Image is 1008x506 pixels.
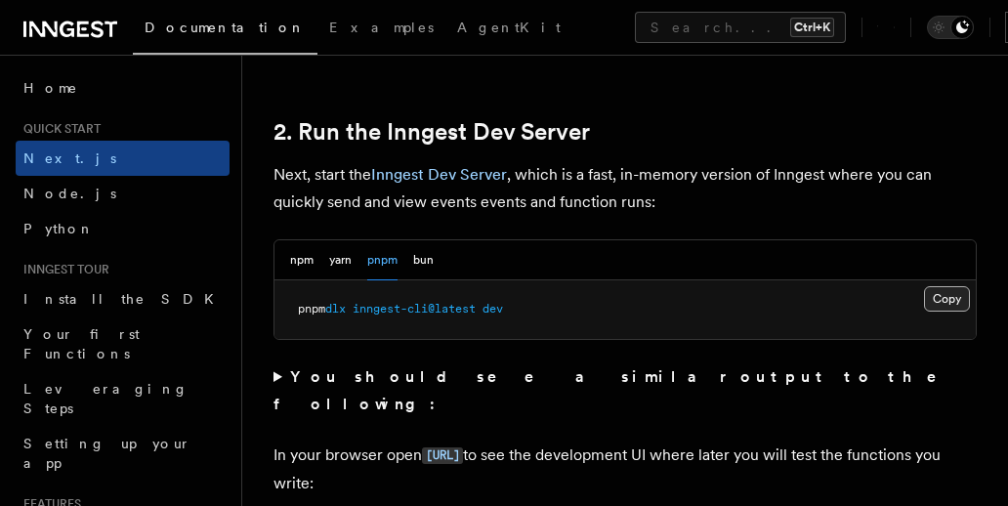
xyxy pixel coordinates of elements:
[133,6,317,55] a: Documentation
[16,70,230,105] a: Home
[16,371,230,426] a: Leveraging Steps
[16,281,230,316] a: Install the SDK
[273,118,590,146] a: 2. Run the Inngest Dev Server
[422,445,463,464] a: [URL]
[422,447,463,464] code: [URL]
[23,326,140,361] span: Your first Functions
[16,176,230,211] a: Node.js
[23,186,116,201] span: Node.js
[353,302,476,316] span: inngest-cli@latest
[23,78,78,98] span: Home
[924,286,970,312] button: Copy
[273,442,977,497] p: In your browser open to see the development UI where later you will test the functions you write:
[23,150,116,166] span: Next.js
[457,20,561,35] span: AgentKit
[445,6,572,53] a: AgentKit
[273,363,977,418] summary: You should see a similar output to the following:
[16,262,109,277] span: Inngest tour
[16,426,230,481] a: Setting up your app
[16,141,230,176] a: Next.js
[371,165,507,184] a: Inngest Dev Server
[329,240,352,280] button: yarn
[16,121,101,137] span: Quick start
[367,240,398,280] button: pnpm
[317,6,445,53] a: Examples
[23,436,191,471] span: Setting up your app
[16,316,230,371] a: Your first Functions
[483,302,503,316] span: dev
[23,221,95,236] span: Python
[790,18,834,37] kbd: Ctrl+K
[23,291,226,307] span: Install the SDK
[298,302,325,316] span: pnpm
[329,20,434,35] span: Examples
[273,161,977,216] p: Next, start the , which is a fast, in-memory version of Inngest where you can quickly send and vi...
[927,16,974,39] button: Toggle dark mode
[635,12,846,43] button: Search...Ctrl+K
[23,381,189,416] span: Leveraging Steps
[413,240,434,280] button: bun
[290,240,314,280] button: npm
[273,367,964,413] strong: You should see a similar output to the following:
[16,211,230,246] a: Python
[325,302,346,316] span: dlx
[145,20,306,35] span: Documentation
